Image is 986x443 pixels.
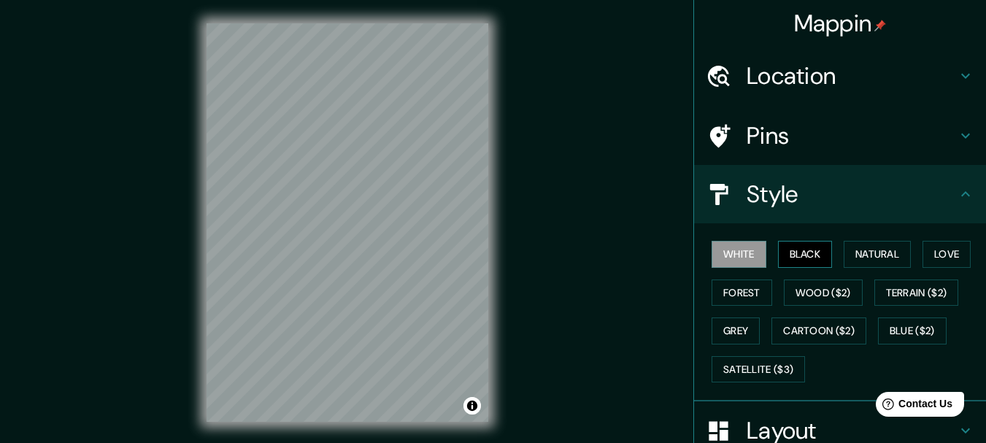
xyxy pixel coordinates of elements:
canvas: Map [207,23,488,422]
div: Style [694,165,986,223]
h4: Pins [747,121,957,150]
button: Terrain ($2) [874,280,959,307]
button: Cartoon ($2) [771,317,866,344]
button: White [712,241,766,268]
button: Toggle attribution [463,397,481,415]
h4: Mappin [794,9,887,38]
button: Grey [712,317,760,344]
button: Satellite ($3) [712,356,805,383]
img: pin-icon.png [874,20,886,31]
button: Wood ($2) [784,280,863,307]
div: Location [694,47,986,105]
button: Blue ($2) [878,317,947,344]
button: Natural [844,241,911,268]
div: Pins [694,107,986,165]
iframe: Help widget launcher [856,386,970,427]
button: Black [778,241,833,268]
h4: Location [747,61,957,90]
button: Love [923,241,971,268]
h4: Style [747,180,957,209]
button: Forest [712,280,772,307]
